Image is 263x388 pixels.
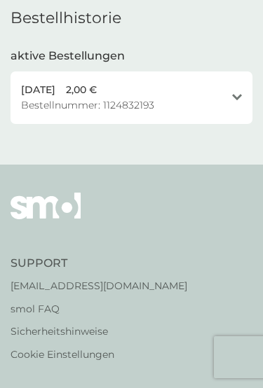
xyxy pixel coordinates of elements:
[11,256,187,271] h4: Support
[11,9,121,27] h1: Bestellhistorie
[11,301,187,317] a: smol FAQ
[66,82,97,97] span: 2,00 €
[11,347,187,362] a: Cookie Einstellungen
[11,48,125,64] h2: aktive Bestellungen
[21,82,55,97] span: [DATE]
[11,324,187,339] a: Sicherheitshinweise
[11,193,81,240] img: smol
[11,278,187,293] a: [EMAIL_ADDRESS][DOMAIN_NAME]
[21,97,154,113] span: Bestellnummer: 1124832193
